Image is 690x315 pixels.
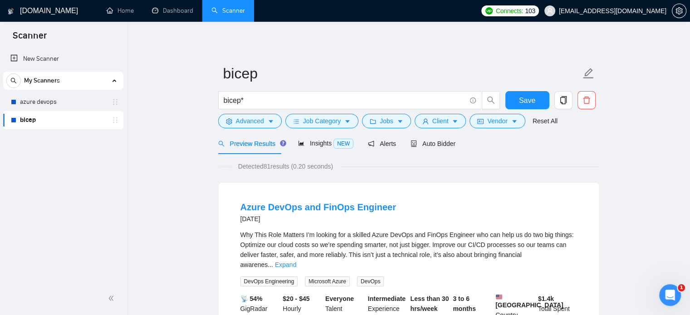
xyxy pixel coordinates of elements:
img: upwork-logo.png [485,7,493,15]
span: caret-down [344,118,351,125]
span: Insights [298,140,353,147]
li: My Scanners [3,72,123,129]
span: NEW [333,139,353,149]
button: folderJobscaret-down [362,114,411,128]
span: setting [226,118,232,125]
span: holder [112,98,119,106]
a: Expand [275,261,296,268]
iframe: Intercom live chat [659,284,681,306]
span: caret-down [511,118,518,125]
a: dashboardDashboard [152,7,193,15]
button: userClientcaret-down [415,114,466,128]
span: ... [268,261,273,268]
span: 1 [678,284,685,291]
span: My Scanners [24,72,60,90]
b: Less than 30 hrs/week [411,295,449,312]
a: setting [672,7,686,15]
span: copy [555,96,572,104]
span: DevOps Engineering [240,276,298,286]
button: barsJob Categorycaret-down [285,114,358,128]
div: Why This Role Matters I’m looking for a skilled Azure DevOps and FinOps Engineer who can help us ... [240,230,577,270]
span: holder [112,116,119,124]
span: Microsoft Azure [305,276,350,286]
span: user [422,118,429,125]
b: $ 1.4k [538,295,554,302]
span: caret-down [397,118,403,125]
span: Save [519,95,535,106]
a: Azure DevOps and FinOps Engineer [240,202,396,212]
a: searchScanner [211,7,245,15]
span: area-chart [298,140,304,146]
b: $20 - $45 [283,295,309,302]
a: Reset All [533,116,558,126]
span: idcard [477,118,484,125]
span: Jobs [380,116,393,126]
span: search [7,78,20,84]
button: Save [505,91,549,109]
span: Advanced [236,116,264,126]
span: 103 [525,6,535,16]
span: delete [578,96,595,104]
img: logo [8,4,14,19]
span: Scanner [5,29,54,48]
button: settingAdvancedcaret-down [218,114,282,128]
span: caret-down [452,118,458,125]
b: 3 to 6 months [453,295,476,312]
span: Client [432,116,449,126]
b: Everyone [325,295,354,302]
div: [DATE] [240,213,396,224]
span: DevOps [357,276,384,286]
span: robot [411,141,417,147]
input: Search Freelance Jobs... [224,95,466,106]
span: Job Category [303,116,341,126]
button: copy [554,91,573,109]
a: azure devops [20,93,106,111]
div: Tooltip anchor [279,139,287,147]
span: Preview Results [218,140,284,147]
span: edit [582,68,594,79]
span: folder [370,118,376,125]
span: double-left [108,294,117,303]
b: 📡 54% [240,295,263,302]
img: 🇺🇸 [496,294,502,300]
a: New Scanner [10,50,116,68]
button: search [6,73,21,88]
span: bars [293,118,299,125]
button: setting [672,4,686,18]
button: idcardVendorcaret-down [470,114,525,128]
a: bicep [20,111,106,129]
span: Auto Bidder [411,140,455,147]
input: Scanner name... [223,62,581,85]
span: user [547,8,553,14]
span: Alerts [368,140,396,147]
li: New Scanner [3,50,123,68]
span: caret-down [268,118,274,125]
span: Vendor [487,116,507,126]
a: homeHome [107,7,134,15]
button: delete [577,91,596,109]
span: Detected 81 results (0.20 seconds) [232,161,339,171]
b: [GEOGRAPHIC_DATA] [495,294,563,309]
button: search [482,91,500,109]
span: notification [368,141,374,147]
span: info-circle [470,97,476,103]
span: Connects: [496,6,523,16]
span: search [218,141,225,147]
b: Intermediate [368,295,406,302]
span: search [482,96,499,104]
